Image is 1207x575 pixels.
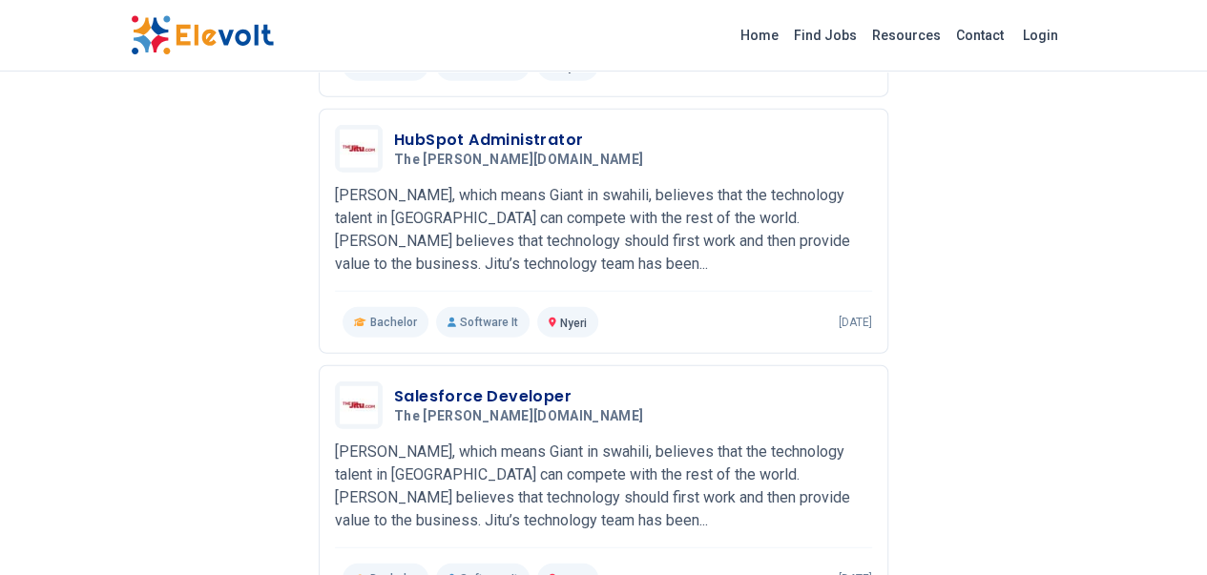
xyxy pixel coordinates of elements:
[733,20,786,51] a: Home
[839,315,872,330] p: [DATE]
[131,15,274,55] img: Elevolt
[394,129,652,152] h3: HubSpot Administrator
[786,20,864,51] a: Find Jobs
[370,315,417,330] span: Bachelor
[948,20,1011,51] a: Contact
[335,125,872,338] a: The Jitu.comHubSpot AdministratorThe [PERSON_NAME][DOMAIN_NAME][PERSON_NAME], which means Giant i...
[560,317,587,330] span: Nyeri
[394,152,644,169] span: The [PERSON_NAME][DOMAIN_NAME]
[335,441,872,532] p: [PERSON_NAME], which means Giant in swahili, believes that the technology talent in [GEOGRAPHIC_D...
[1112,483,1207,575] iframe: Chat Widget
[394,385,652,408] h3: Salesforce Developer
[335,184,872,276] p: [PERSON_NAME], which means Giant in swahili, believes that the technology talent in [GEOGRAPHIC_D...
[340,386,378,424] img: The Jitu.com
[1011,16,1070,54] a: Login
[394,408,644,425] span: The [PERSON_NAME][DOMAIN_NAME]
[436,307,530,338] p: Software It
[864,20,948,51] a: Resources
[340,130,378,168] img: The Jitu.com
